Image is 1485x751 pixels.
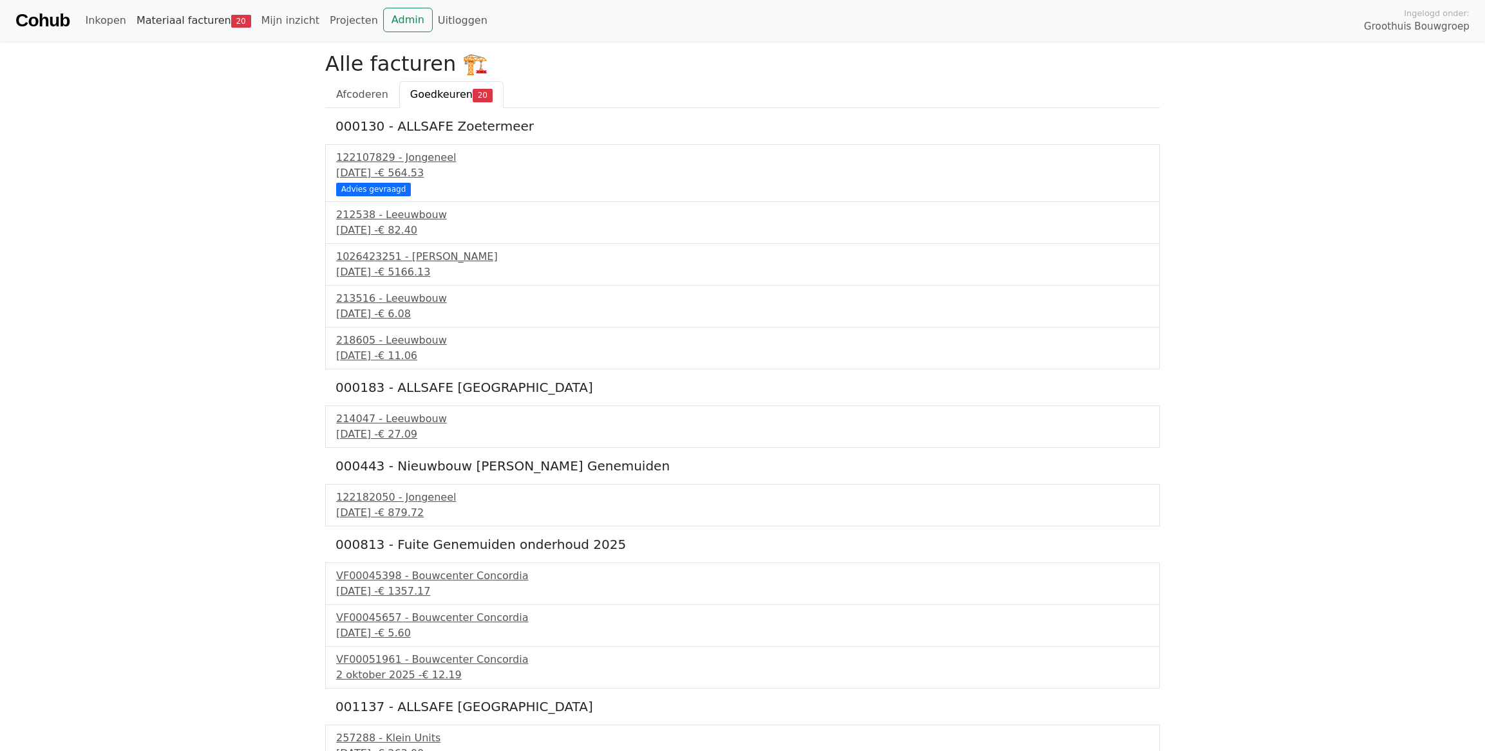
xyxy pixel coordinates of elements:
a: Inkopen [80,8,131,33]
a: Uitloggen [433,8,493,33]
div: [DATE] - [336,223,1149,238]
a: 122182050 - Jongeneel[DATE] -€ 879.72 [336,490,1149,521]
span: € 12.19 [422,669,462,681]
div: 214047 - Leeuwbouw [336,411,1149,427]
span: € 1357.17 [378,585,430,597]
div: [DATE] - [336,348,1149,364]
div: [DATE] - [336,626,1149,641]
span: Goedkeuren [410,88,473,100]
span: Groothuis Bouwgroep [1364,19,1470,34]
div: 1026423251 - [PERSON_NAME] [336,249,1149,264]
div: 218605 - Leeuwbouw [336,333,1149,348]
span: 20 [473,89,493,102]
div: VF00051961 - Bouwcenter Concordia [336,652,1149,667]
a: Goedkeuren20 [399,81,504,108]
div: 2 oktober 2025 - [336,667,1149,683]
div: 212538 - Leeuwbouw [336,207,1149,223]
div: 122107829 - Jongeneel [336,150,1149,165]
span: Ingelogd onder: [1404,7,1470,19]
div: Advies gevraagd [336,183,411,196]
div: [DATE] - [336,165,1149,181]
a: Admin [383,8,433,32]
a: Cohub [15,5,70,36]
a: 213516 - Leeuwbouw[DATE] -€ 6.08 [336,291,1149,322]
a: Materiaal facturen20 [131,8,256,33]
a: 122107829 - Jongeneel[DATE] -€ 564.53 Advies gevraagd [336,150,1149,194]
div: VF00045657 - Bouwcenter Concordia [336,610,1149,626]
span: € 879.72 [378,506,424,519]
h5: 001137 - ALLSAFE [GEOGRAPHIC_DATA] [336,699,1149,714]
div: [DATE] - [336,427,1149,442]
div: [DATE] - [336,306,1149,322]
div: [DATE] - [336,584,1149,599]
a: 1026423251 - [PERSON_NAME][DATE] -€ 5166.13 [336,249,1149,280]
h5: 000130 - ALLSAFE Zoetermeer [336,118,1149,134]
span: € 82.40 [378,224,417,236]
h5: 000183 - ALLSAFE [GEOGRAPHIC_DATA] [336,380,1149,395]
span: € 27.09 [378,428,417,440]
a: VF00051961 - Bouwcenter Concordia2 oktober 2025 -€ 12.19 [336,652,1149,683]
span: Afcoderen [336,88,388,100]
div: 122182050 - Jongeneel [336,490,1149,505]
div: 213516 - Leeuwbouw [336,291,1149,306]
a: Mijn inzicht [256,8,325,33]
span: 20 [231,15,251,28]
div: [DATE] - [336,505,1149,521]
div: 257288 - Klein Units [336,730,1149,746]
a: 214047 - Leeuwbouw[DATE] -€ 27.09 [336,411,1149,442]
a: 218605 - Leeuwbouw[DATE] -€ 11.06 [336,333,1149,364]
h5: 000443 - Nieuwbouw [PERSON_NAME] Genemuiden [336,458,1149,474]
span: € 5.60 [378,627,411,639]
a: Projecten [325,8,383,33]
a: 212538 - Leeuwbouw[DATE] -€ 82.40 [336,207,1149,238]
h2: Alle facturen 🏗️ [325,51,1160,76]
div: VF00045398 - Bouwcenter Concordia [336,568,1149,584]
div: [DATE] - [336,264,1149,280]
span: € 5166.13 [378,266,430,278]
h5: 000813 - Fuite Genemuiden onderhoud 2025 [336,537,1149,552]
a: VF00045657 - Bouwcenter Concordia[DATE] -€ 5.60 [336,610,1149,641]
a: VF00045398 - Bouwcenter Concordia[DATE] -€ 1357.17 [336,568,1149,599]
span: € 6.08 [378,308,411,320]
a: Afcoderen [325,81,399,108]
span: € 564.53 [378,167,424,179]
span: € 11.06 [378,349,417,362]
